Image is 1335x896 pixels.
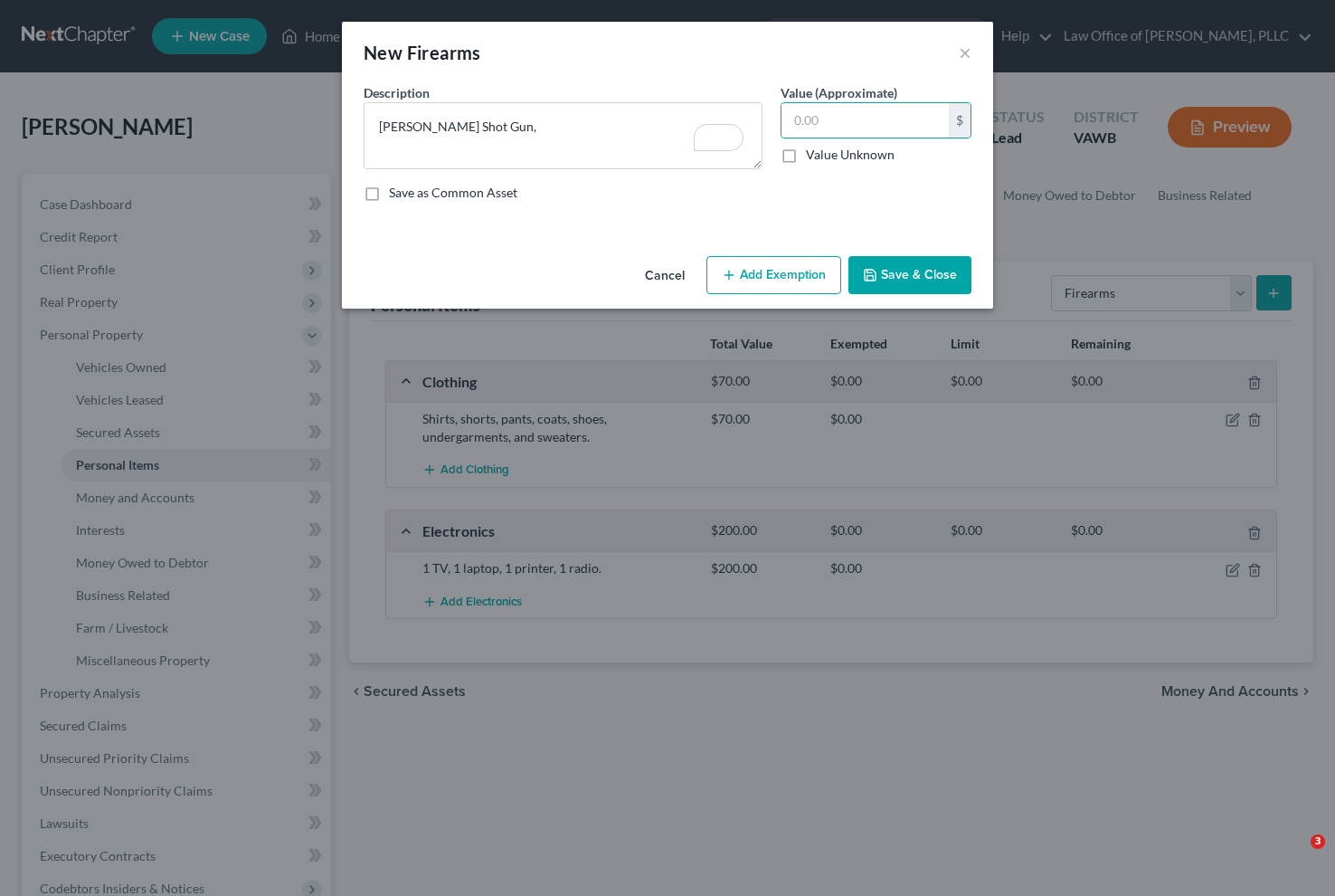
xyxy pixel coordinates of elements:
label: Save as Common Asset [389,184,517,202]
button: Cancel [630,258,699,294]
label: Value Unknown [806,146,895,164]
label: Value (Approximate) [781,83,897,102]
iframe: Intercom live chat [1273,834,1317,878]
textarea: To enrich screen reader interactions, please activate Accessibility in Grammarly extension settings [364,102,762,169]
button: Save & Close [848,256,971,294]
div: $ [949,103,970,138]
button: Add Exemption [706,256,841,294]
span: Description [364,85,430,100]
div: New Firearms [364,40,481,65]
span: 3 [1311,834,1325,849]
input: 0.00 [781,103,949,138]
button: × [959,42,971,63]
